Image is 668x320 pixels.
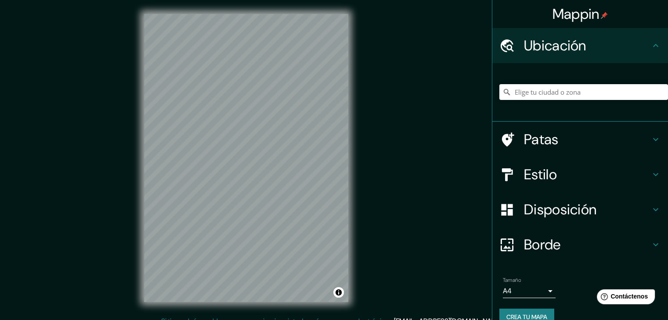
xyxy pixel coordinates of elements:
div: Disposición [492,192,668,227]
div: Patas [492,122,668,157]
canvas: Mapa [144,14,348,302]
font: Disposición [524,200,596,219]
iframe: Lanzador de widgets de ayuda [590,286,658,310]
font: Ubicación [524,36,586,55]
div: Borde [492,227,668,262]
font: A4 [503,286,512,295]
div: Ubicación [492,28,668,63]
button: Activar o desactivar atribución [333,287,344,298]
div: Estilo [492,157,668,192]
font: Tamaño [503,277,521,284]
img: pin-icon.png [601,12,608,19]
font: Estilo [524,165,557,184]
font: Mappin [552,5,599,23]
font: Borde [524,235,561,254]
font: Patas [524,130,559,149]
input: Elige tu ciudad o zona [499,84,668,100]
div: A4 [503,284,556,298]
